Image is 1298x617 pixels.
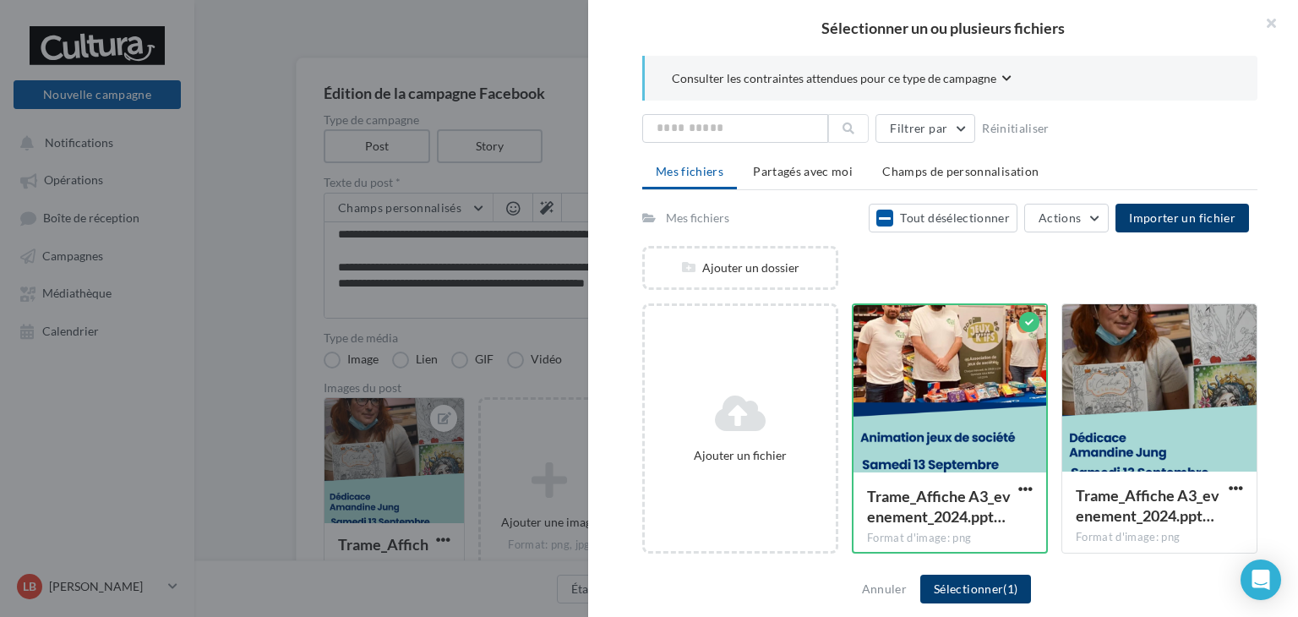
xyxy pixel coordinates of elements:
div: Mes fichiers [666,210,729,227]
span: Partagés avec moi [753,164,853,178]
button: Annuler [855,579,914,599]
span: Trame_Affiche A3_evenement_2024.pptx (30) [1076,486,1219,525]
div: Format d'image: png [867,531,1033,546]
span: Consulter les contraintes attendues pour ce type de campagne [672,70,996,87]
span: Mes fichiers [656,164,723,178]
button: Sélectionner(1) [920,575,1031,603]
div: Ajouter un fichier [652,447,829,464]
span: Trame_Affiche A3_evenement_2024.pptx (31) [867,487,1011,526]
span: Actions [1039,210,1081,225]
span: (1) [1003,582,1017,596]
div: Format d'image: png [1076,530,1243,545]
span: Importer un fichier [1129,210,1235,225]
button: Filtrer par [875,114,975,143]
div: Ajouter un dossier [645,259,836,276]
h2: Sélectionner un ou plusieurs fichiers [615,20,1271,35]
span: Champs de personnalisation [882,164,1039,178]
button: Actions [1024,204,1109,232]
button: Importer un fichier [1115,204,1249,232]
div: Open Intercom Messenger [1241,560,1281,600]
button: Réinitialiser [975,118,1056,139]
button: Consulter les contraintes attendues pour ce type de campagne [672,69,1012,90]
button: Tout désélectionner [869,204,1017,232]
